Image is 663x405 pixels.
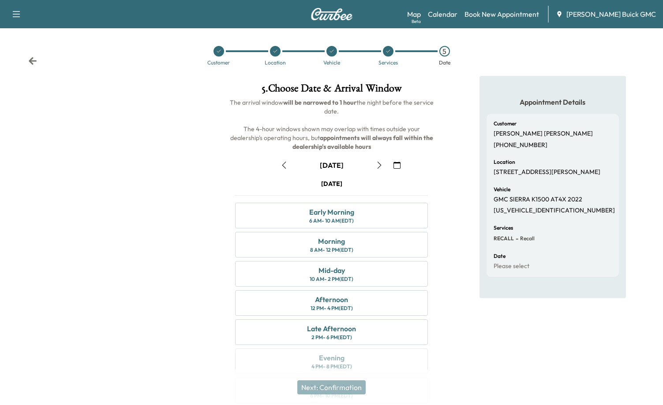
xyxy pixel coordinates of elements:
[494,225,513,231] h6: Services
[518,235,535,242] span: Recall
[230,98,435,151] span: The arrival window the night before the service date. The 4-hour windows shown may overlap with t...
[228,83,435,98] h1: 5 . Choose Date & Arrival Window
[494,121,517,126] h6: Customer
[309,207,354,217] div: Early Morning
[310,276,353,283] div: 10 AM - 2 PM (EDT)
[494,159,515,165] h6: Location
[311,8,353,20] img: Curbee Logo
[310,246,353,254] div: 8 AM - 12 PM (EDT)
[494,207,615,215] p: [US_VEHICLE_IDENTIFICATION_NUMBER]
[514,234,518,243] span: -
[439,46,450,57] div: 5
[494,141,547,149] p: [PHONE_NUMBER]
[428,9,457,19] a: Calendar
[320,160,344,170] div: [DATE]
[321,179,342,188] div: [DATE]
[311,305,353,312] div: 12 PM - 4 PM (EDT)
[378,60,398,65] div: Services
[566,9,656,19] span: [PERSON_NAME] Buick GMC
[439,60,450,65] div: Date
[283,98,356,106] b: will be narrowed to 1 hour
[311,334,352,341] div: 2 PM - 6 PM (EDT)
[494,187,510,192] h6: Vehicle
[494,254,506,259] h6: Date
[265,60,286,65] div: Location
[315,294,348,305] div: Afternoon
[309,217,354,224] div: 6 AM - 10 AM (EDT)
[207,60,230,65] div: Customer
[494,130,593,138] p: [PERSON_NAME] [PERSON_NAME]
[494,262,529,270] p: Please select
[464,9,539,19] a: Book New Appointment
[318,265,345,276] div: Mid-day
[407,9,421,19] a: MapBeta
[494,168,600,176] p: [STREET_ADDRESS][PERSON_NAME]
[28,57,37,65] div: Back
[494,196,582,204] p: GMC SIERRA K1500 AT4X 2022
[307,323,356,334] div: Late Afternoon
[323,60,340,65] div: Vehicle
[318,236,345,246] div: Morning
[412,18,421,25] div: Beta
[292,134,435,151] b: appointments will always fall within the dealership's available hours
[494,235,514,242] span: RECALL
[487,97,619,107] h5: Appointment Details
